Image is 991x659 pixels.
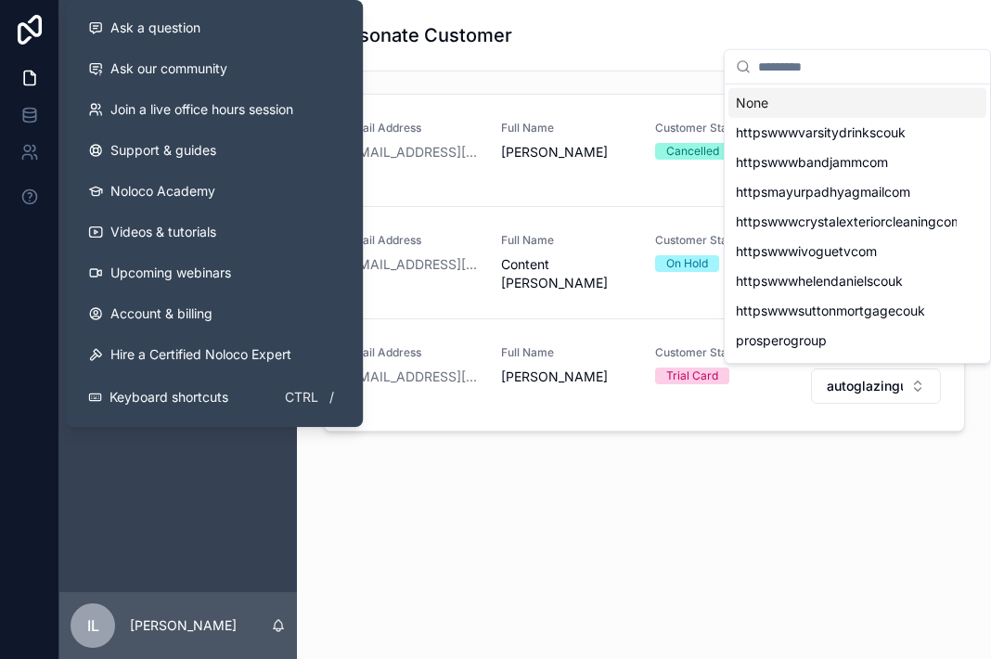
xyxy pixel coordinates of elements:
[655,345,788,360] span: Customer Status
[501,121,634,136] span: Full Name
[73,293,355,334] a: Account & billing
[73,334,355,375] button: Hire a Certified Noloco Expert
[666,368,718,384] div: Trial Card
[308,22,512,48] h1: Impersonate Customer
[110,141,216,160] span: Support & guides
[736,272,903,291] span: httpswwwhelendanielscouk
[736,183,910,201] span: httpsmayurpadhyagmailcom
[59,74,297,397] div: scrollable content
[736,123,906,142] span: httpswwwvarsitydrinkscouk
[324,390,339,405] span: /
[666,143,719,160] div: Cancelled
[725,84,990,363] div: Suggestions
[728,88,986,118] div: None
[655,233,788,248] span: Customer Status
[736,302,925,320] span: httpswwwsuttonmortgagecouk
[736,361,795,380] span: driewinde
[346,233,479,248] span: Email Address
[501,368,634,386] span: [PERSON_NAME]
[109,388,228,407] span: Keyboard shortcuts
[346,368,479,386] a: [EMAIL_ADDRESS][DOMAIN_NAME]
[73,7,355,48] button: Ask a question
[110,345,291,364] span: Hire a Certified Noloco Expert
[655,121,788,136] span: Customer Status
[110,304,212,323] span: Account & billing
[827,377,904,395] span: autoglazinguk
[736,242,877,261] span: httpswwwivoguetvcom
[346,345,479,360] span: Email Address
[73,252,355,293] a: Upcoming webinars
[346,143,479,162] a: [EMAIL_ADDRESS][DOMAIN_NAME]
[346,255,479,274] a: [EMAIL_ADDRESS][DOMAIN_NAME]
[283,386,320,408] span: Ctrl
[811,368,942,404] button: Select Button
[736,213,957,231] span: httpswwwcrystalexteriorcleaningcom
[110,59,227,78] span: Ask our community
[73,171,355,212] a: Noloco Academy
[110,264,231,282] span: Upcoming webinars
[73,130,355,171] a: Support & guides
[736,331,827,350] span: prosperogroup
[73,48,355,89] a: Ask our community
[110,100,293,119] span: Join a live office hours session
[73,212,355,252] a: Videos & tutorials
[110,19,200,37] span: Ask a question
[501,233,634,248] span: Full Name
[501,255,634,292] span: Content [PERSON_NAME]
[736,153,888,172] span: httpswwwbandjammcom
[501,143,634,162] span: [PERSON_NAME]
[501,345,634,360] span: Full Name
[110,223,216,241] span: Videos & tutorials
[110,182,215,200] span: Noloco Academy
[130,616,237,635] p: [PERSON_NAME]
[73,375,355,420] button: Keyboard shortcutsCtrl/
[666,255,708,272] div: On Hold
[87,614,99,637] span: IL
[346,121,479,136] span: Email Address
[73,89,355,130] a: Join a live office hours session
